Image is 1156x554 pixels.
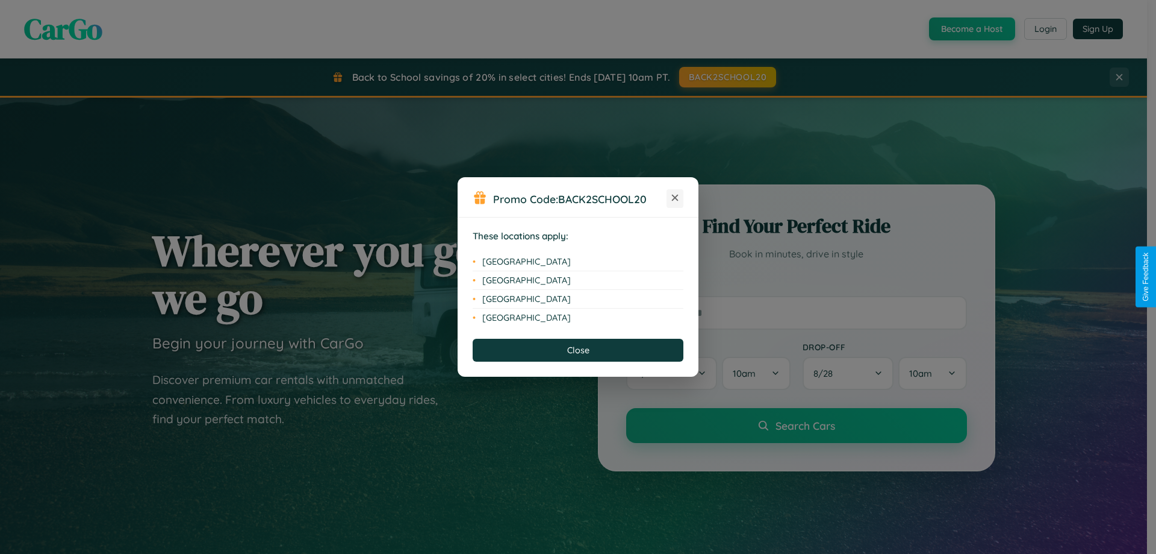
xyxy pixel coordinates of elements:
li: [GEOGRAPHIC_DATA] [473,290,683,309]
button: Close [473,339,683,362]
li: [GEOGRAPHIC_DATA] [473,253,683,271]
h3: Promo Code: [493,192,667,206]
li: [GEOGRAPHIC_DATA] [473,271,683,290]
div: Give Feedback [1142,253,1150,301]
li: [GEOGRAPHIC_DATA] [473,309,683,327]
b: BACK2SCHOOL20 [558,192,647,206]
strong: These locations apply: [473,230,568,242]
